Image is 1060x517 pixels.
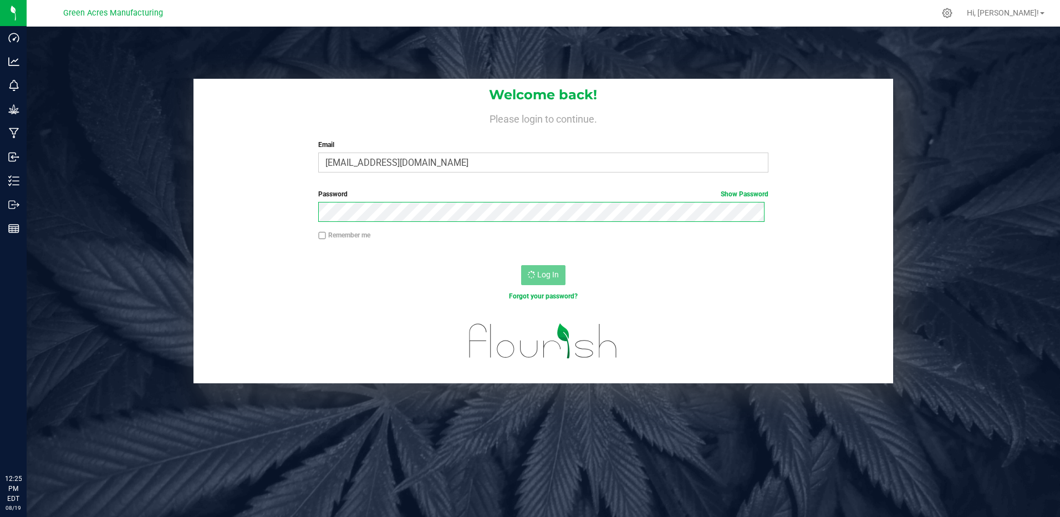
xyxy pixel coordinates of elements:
[193,88,894,102] h1: Welcome back!
[8,223,19,234] inline-svg: Reports
[318,232,326,240] input: Remember me
[318,140,768,150] label: Email
[8,175,19,186] inline-svg: Inventory
[537,270,559,279] span: Log In
[456,313,631,369] img: flourish_logo.svg
[5,474,22,504] p: 12:25 PM EDT
[318,230,370,240] label: Remember me
[521,265,565,285] button: Log In
[318,190,348,198] span: Password
[8,104,19,115] inline-svg: Grow
[940,8,954,18] div: Manage settings
[509,292,578,300] a: Forgot your password?
[967,8,1039,17] span: Hi, [PERSON_NAME]!
[8,80,19,91] inline-svg: Monitoring
[63,8,163,18] span: Green Acres Manufacturing
[8,199,19,210] inline-svg: Outbound
[8,56,19,67] inline-svg: Analytics
[721,190,768,198] a: Show Password
[5,504,22,512] p: 08/19
[193,111,894,124] h4: Please login to continue.
[8,151,19,163] inline-svg: Inbound
[8,128,19,139] inline-svg: Manufacturing
[8,32,19,43] inline-svg: Dashboard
